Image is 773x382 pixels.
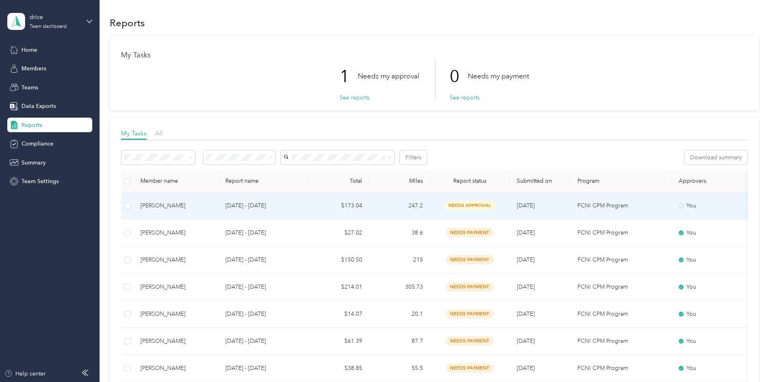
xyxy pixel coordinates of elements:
[308,192,369,219] td: $173.04
[578,310,666,319] p: FCNI CPM Program
[21,139,53,148] span: Compliance
[340,93,370,102] button: See reports
[517,310,535,317] span: [DATE]
[571,192,672,219] td: FCNI CPM Program
[140,364,212,373] div: [PERSON_NAME]
[375,177,423,184] div: Miles
[225,364,302,373] p: [DATE] - [DATE]
[679,201,747,210] div: You
[446,309,494,319] span: needs payment
[140,337,212,346] div: [PERSON_NAME]
[21,102,56,110] span: Data Exports
[225,255,302,264] p: [DATE] - [DATE]
[110,19,145,27] h1: Reports
[679,255,747,264] div: You
[369,247,429,274] td: 215
[140,310,212,319] div: [PERSON_NAME]
[517,202,535,209] span: [DATE]
[578,255,666,264] p: FCNI CPM Program
[140,201,212,210] div: [PERSON_NAME]
[517,256,535,263] span: [DATE]
[369,192,429,219] td: 247.2
[679,283,747,291] div: You
[578,201,666,210] p: FCNI CPM Program
[450,93,480,102] button: See reports
[340,59,358,93] p: 1
[308,274,369,301] td: $214.01
[450,59,468,93] p: 0
[155,129,163,137] span: All
[400,150,427,165] button: Filters
[140,255,212,264] div: [PERSON_NAME]
[444,201,495,210] span: needs approval
[140,228,212,237] div: [PERSON_NAME]
[369,355,429,382] td: 55.5
[571,247,672,274] td: FCNI CPM Program
[571,355,672,382] td: FCNI CPM Program
[225,337,302,346] p: [DATE] - [DATE]
[225,228,302,237] p: [DATE] - [DATE]
[21,46,37,54] span: Home
[308,247,369,274] td: $150.50
[517,283,535,290] span: [DATE]
[517,338,535,344] span: [DATE]
[308,301,369,328] td: $14.07
[121,129,147,137] span: My Tasks
[571,170,672,192] th: Program
[369,274,429,301] td: 305.73
[225,310,302,319] p: [DATE] - [DATE]
[468,71,529,81] p: Needs my payment
[30,13,80,21] div: drice
[672,170,753,192] th: Approvers
[684,150,748,165] button: Download summary
[578,283,666,291] p: FCNI CPM Program
[446,363,494,373] span: needs payment
[308,355,369,382] td: $38.85
[571,219,672,247] td: FCNI CPM Program
[578,364,666,373] p: FCNI CPM Program
[308,219,369,247] td: $27.02
[21,83,38,92] span: Teams
[679,310,747,319] div: You
[140,177,212,184] div: Member name
[121,51,748,59] h1: My Tasks
[679,228,747,237] div: You
[436,177,504,184] span: Report status
[21,121,42,129] span: Reports
[517,365,535,371] span: [DATE]
[21,64,46,73] span: Members
[446,282,494,291] span: needs payment
[446,255,494,264] span: needs payment
[4,369,46,378] button: Help center
[21,177,59,186] span: Team Settings
[308,328,369,355] td: $61.39
[571,328,672,355] td: FCNI CPM Program
[728,337,773,382] iframe: Everlance-gr Chat Button Frame
[369,301,429,328] td: 20.1
[140,283,212,291] div: [PERSON_NAME]
[369,219,429,247] td: 38.6
[134,170,219,192] th: Member name
[578,337,666,346] p: FCNI CPM Program
[314,177,362,184] div: Total
[510,170,571,192] th: Submitted on
[571,301,672,328] td: FCNI CPM Program
[219,170,308,192] th: Report name
[679,337,747,346] div: You
[225,201,302,210] p: [DATE] - [DATE]
[578,228,666,237] p: FCNI CPM Program
[446,228,494,237] span: needs payment
[21,158,46,167] span: Summary
[369,328,429,355] td: 87.7
[358,71,419,81] p: Needs my approval
[679,364,747,373] div: You
[30,24,67,29] div: Team dashboard
[225,283,302,291] p: [DATE] - [DATE]
[571,274,672,301] td: FCNI CPM Program
[446,336,494,346] span: needs payment
[517,229,535,236] span: [DATE]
